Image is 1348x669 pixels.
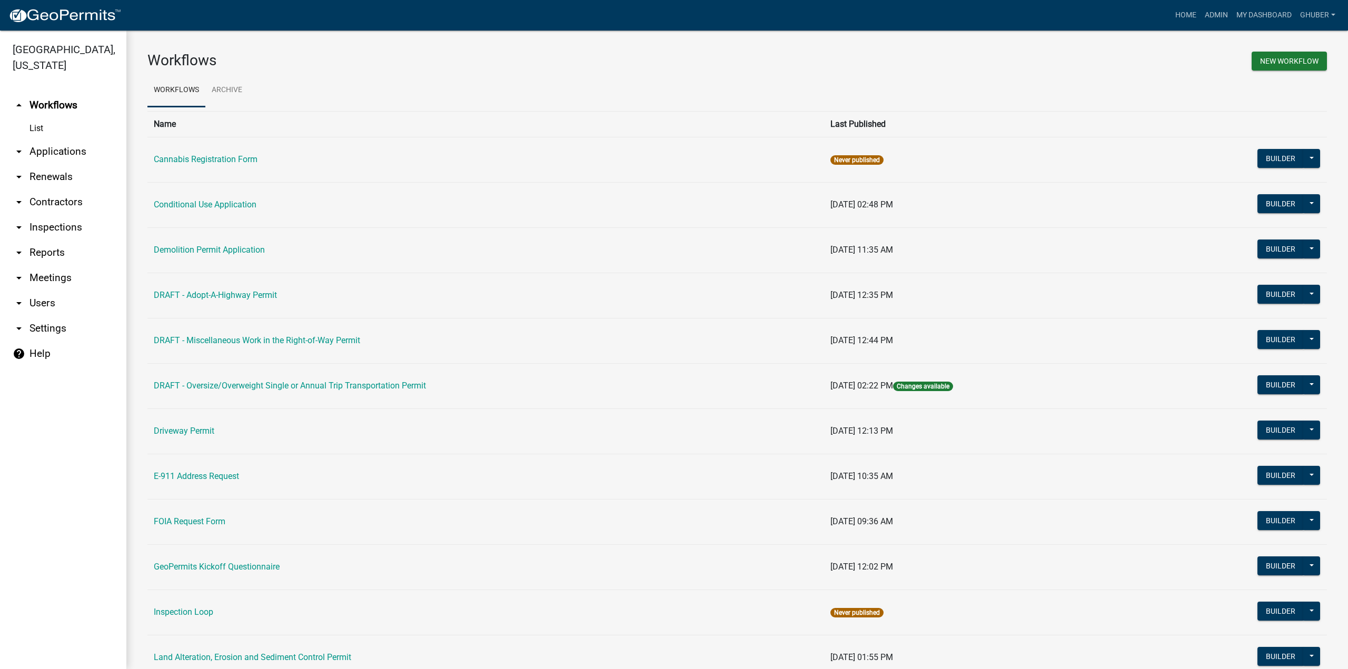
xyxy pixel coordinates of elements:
[13,322,25,335] i: arrow_drop_down
[1257,421,1304,440] button: Builder
[147,52,729,69] h3: Workflows
[830,245,893,255] span: [DATE] 11:35 AM
[1252,52,1327,71] button: New Workflow
[824,111,1146,137] th: Last Published
[154,290,277,300] a: DRAFT - Adopt-A-Highway Permit
[13,272,25,284] i: arrow_drop_down
[154,154,257,164] a: Cannabis Registration Form
[154,652,351,662] a: Land Alteration, Erosion and Sediment Control Permit
[830,608,884,617] span: Never published
[13,246,25,259] i: arrow_drop_down
[830,155,884,165] span: Never published
[13,196,25,208] i: arrow_drop_down
[13,221,25,234] i: arrow_drop_down
[893,382,953,391] span: Changes available
[830,516,893,526] span: [DATE] 09:36 AM
[154,199,256,209] a: Conditional Use Application
[13,145,25,158] i: arrow_drop_down
[154,335,360,345] a: DRAFT - Miscellaneous Work in the Right-of-Way Permit
[1257,511,1304,530] button: Builder
[1257,149,1304,168] button: Builder
[13,171,25,183] i: arrow_drop_down
[13,297,25,309] i: arrow_drop_down
[154,381,426,391] a: DRAFT - Oversize/Overweight Single or Annual Trip Transportation Permit
[1257,556,1304,575] button: Builder
[147,74,205,107] a: Workflows
[1201,5,1232,25] a: Admin
[154,607,213,617] a: Inspection Loop
[1296,5,1340,25] a: GHuber
[13,99,25,112] i: arrow_drop_up
[830,471,893,481] span: [DATE] 10:35 AM
[154,516,225,526] a: FOIA Request Form
[830,652,893,662] span: [DATE] 01:55 PM
[1232,5,1296,25] a: My Dashboard
[154,426,214,436] a: Driveway Permit
[1257,330,1304,349] button: Builder
[830,562,893,572] span: [DATE] 12:02 PM
[154,245,265,255] a: Demolition Permit Application
[1257,466,1304,485] button: Builder
[147,111,824,137] th: Name
[205,74,249,107] a: Archive
[1171,5,1201,25] a: Home
[1257,239,1304,258] button: Builder
[1257,194,1304,213] button: Builder
[1257,647,1304,666] button: Builder
[1257,602,1304,621] button: Builder
[830,290,893,300] span: [DATE] 12:35 PM
[154,562,280,572] a: GeoPermits Kickoff Questionnaire
[830,335,893,345] span: [DATE] 12:44 PM
[13,347,25,360] i: help
[1257,375,1304,394] button: Builder
[1257,285,1304,304] button: Builder
[830,381,893,391] span: [DATE] 02:22 PM
[830,426,893,436] span: [DATE] 12:13 PM
[154,471,239,481] a: E-911 Address Request
[830,199,893,209] span: [DATE] 02:48 PM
